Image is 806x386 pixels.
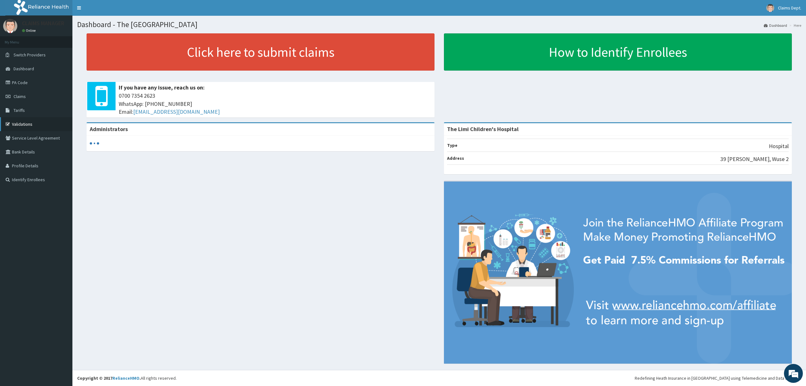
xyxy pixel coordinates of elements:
p: CLAIMS MANAGER [22,20,64,26]
span: Claims [14,94,26,99]
h1: Dashboard - The [GEOGRAPHIC_DATA] [77,20,801,29]
span: Tariffs [14,107,25,113]
svg: audio-loading [90,139,99,148]
span: Dashboard [14,66,34,72]
b: Address [447,155,464,161]
a: How to Identify Enrollees [444,33,792,71]
b: Type [447,142,457,148]
b: Administrators [90,125,128,133]
img: provider-team-banner.png [444,181,792,364]
p: 39 [PERSON_NAME], Wuse 2 [720,155,789,163]
strong: Copyright © 2017 . [77,375,141,381]
footer: All rights reserved. [72,370,806,386]
b: If you have any issue, reach us on: [119,84,205,91]
img: User Image [3,19,17,33]
a: Online [22,28,37,33]
p: Hospital [769,142,789,150]
a: [EMAIL_ADDRESS][DOMAIN_NAME] [133,108,220,115]
span: Switch Providers [14,52,46,58]
span: Claims Dept. [778,5,801,11]
strong: The Limi Children's Hospital [447,125,519,133]
li: Here [788,23,801,28]
a: RelianceHMO [112,375,139,381]
img: User Image [766,4,774,12]
a: Dashboard [764,23,787,28]
span: 0700 7354 2623 WhatsApp: [PHONE_NUMBER] Email: [119,92,431,116]
a: Click here to submit claims [87,33,434,71]
div: Redefining Heath Insurance in [GEOGRAPHIC_DATA] using Telemedicine and Data Science! [635,375,801,381]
